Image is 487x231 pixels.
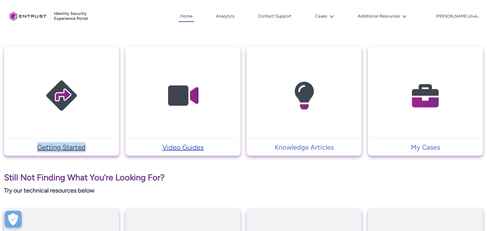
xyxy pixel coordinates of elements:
button: Cases [314,11,336,21]
p: Getting Started [7,142,116,152]
button: User Profile mansi.shukla.cep [436,12,480,19]
p: Knowledge Articles [250,142,358,152]
img: Getting Started [29,59,94,132]
div: Cookie Preferences [5,211,22,228]
a: Analytics, opens in new tab [214,11,236,21]
button: Open Preferences [5,211,22,228]
img: Video Guides [151,59,215,132]
p: My Cases [371,142,480,152]
p: Video Guides [129,142,237,152]
a: Knowledge Articles [247,142,362,152]
a: Video Guides [125,142,240,152]
p: [PERSON_NAME].shukla.cep [436,14,480,19]
a: Home [179,11,194,22]
a: My Cases [368,142,483,152]
a: Getting Started [4,142,119,152]
button: Additional Resources [356,11,409,21]
p: Still Not Finding What You're Looking For? [4,171,483,184]
a: Contact Support [256,11,293,21]
img: My Cases [393,59,458,132]
img: Knowledge Articles [272,59,336,132]
p: Try our technical resources below [4,186,483,195]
